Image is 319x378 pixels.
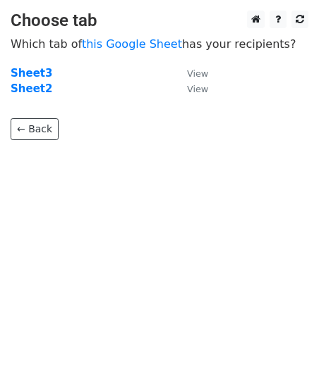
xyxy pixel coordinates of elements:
a: ← Back [11,118,59,140]
a: View [173,82,208,95]
a: Sheet2 [11,82,52,95]
small: View [187,68,208,79]
a: Sheet3 [11,67,52,80]
a: this Google Sheet [82,37,182,51]
a: View [173,67,208,80]
p: Which tab of has your recipients? [11,37,308,51]
h3: Choose tab [11,11,308,31]
small: View [187,84,208,94]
